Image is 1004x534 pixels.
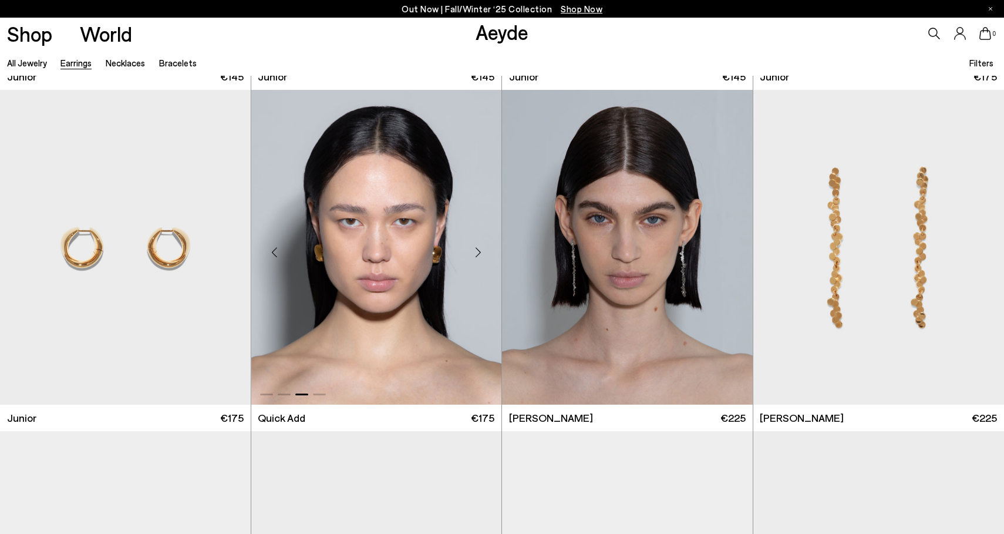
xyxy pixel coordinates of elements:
a: All Jewelry [7,58,47,68]
span: €145 [722,69,746,84]
span: Navigate to /collections/new-in [561,4,602,14]
span: €175 [220,411,244,425]
span: Junior [7,411,36,425]
a: Shop [7,23,52,44]
span: €175 [471,411,494,425]
div: Previous slide [257,234,292,270]
span: €225 [972,411,997,425]
a: Next slide Previous slide [251,90,502,405]
span: Junior [7,69,36,84]
span: 0 [991,31,997,37]
a: Necklaces [106,58,145,68]
span: €145 [220,69,244,84]
span: €175 [973,69,997,84]
p: Out Now | Fall/Winter ‘25 Collection [402,2,602,16]
li: Quick Add [258,411,305,425]
div: Next slide [460,234,496,270]
span: [PERSON_NAME] [509,411,593,425]
ul: variant [258,411,305,425]
span: Junior [760,69,789,84]
span: Junior [258,69,287,84]
a: Bracelets [159,58,197,68]
span: €225 [720,411,746,425]
span: [PERSON_NAME] [760,411,844,425]
a: Junior €145 [251,63,502,90]
a: Junior €145 [502,63,753,90]
div: 3 / 4 [502,90,753,405]
a: Quick Add €175 [251,405,502,431]
img: Neva Palladium-Plated Drop Earrings [502,90,753,405]
a: World [80,23,132,44]
a: Next slide Previous slide [502,90,753,405]
img: Junior Medium 18kt Gold and Palladium-Plated Earrings [251,90,502,405]
span: €145 [471,69,494,84]
div: 3 / 4 [251,90,502,405]
span: Filters [969,58,993,68]
span: Junior [509,69,538,84]
a: Aeyde [476,19,528,44]
a: [PERSON_NAME] €225 [502,405,753,431]
a: Earrings [60,58,92,68]
a: 0 [979,27,991,40]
